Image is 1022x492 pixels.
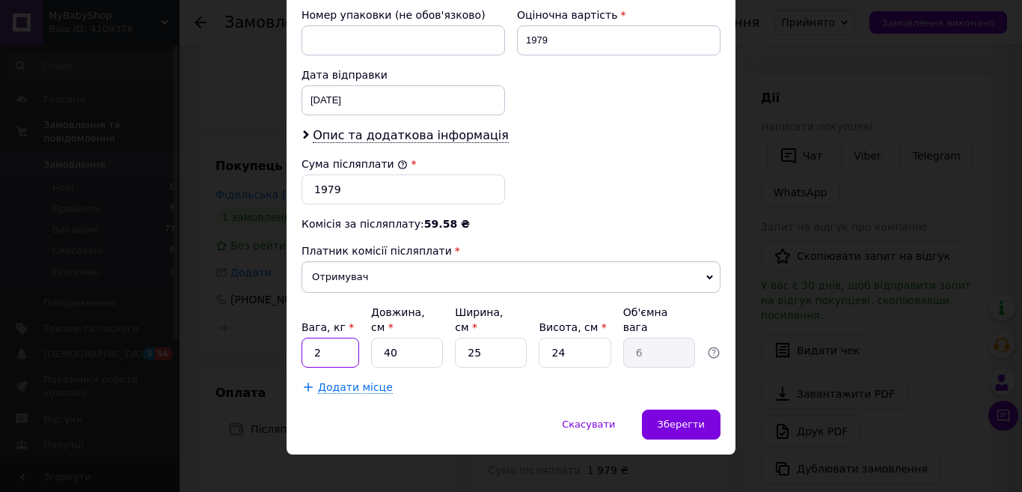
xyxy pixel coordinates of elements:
span: 59.58 ₴ [424,218,470,230]
label: Висота, см [539,321,606,333]
span: Додати місце [318,381,393,394]
div: Об'ємна вага [623,305,695,335]
span: Зберегти [658,419,705,430]
div: Комісія за післяплату: [302,216,720,231]
div: Номер упаковки (не обов'язково) [302,7,505,22]
div: Оціночна вартість [517,7,720,22]
label: Довжина, см [371,306,425,333]
label: Вага, кг [302,321,354,333]
span: Платник комісії післяплати [302,245,452,257]
span: Скасувати [562,419,615,430]
label: Ширина, см [455,306,503,333]
div: Дата відправки [302,67,505,82]
label: Сума післяплати [302,158,408,170]
span: Опис та додаткова інформація [313,128,509,143]
span: Отримувач [302,261,720,293]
